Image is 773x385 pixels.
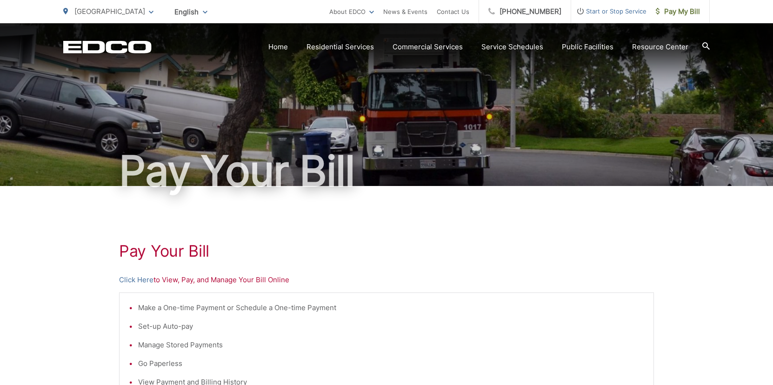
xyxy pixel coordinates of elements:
[63,148,710,194] h1: Pay Your Bill
[307,41,374,53] a: Residential Services
[119,242,654,260] h1: Pay Your Bill
[562,41,613,53] a: Public Facilities
[481,41,543,53] a: Service Schedules
[437,6,469,17] a: Contact Us
[138,339,644,351] li: Manage Stored Payments
[632,41,688,53] a: Resource Center
[138,358,644,369] li: Go Paperless
[138,321,644,332] li: Set-up Auto-pay
[138,302,644,313] li: Make a One-time Payment or Schedule a One-time Payment
[656,6,700,17] span: Pay My Bill
[63,40,152,53] a: EDCD logo. Return to the homepage.
[167,4,214,20] span: English
[268,41,288,53] a: Home
[329,6,374,17] a: About EDCO
[383,6,427,17] a: News & Events
[119,274,654,285] p: to View, Pay, and Manage Your Bill Online
[119,274,153,285] a: Click Here
[74,7,145,16] span: [GEOGRAPHIC_DATA]
[393,41,463,53] a: Commercial Services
